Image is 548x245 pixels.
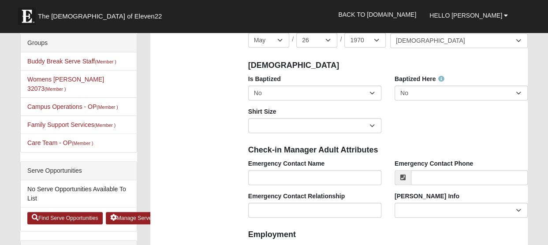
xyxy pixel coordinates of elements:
h4: [DEMOGRAPHIC_DATA] [248,61,528,71]
a: Campus Operations - OP(Member ) [27,103,118,110]
span: / [340,35,342,45]
a: Care Team - OP(Member ) [27,139,93,146]
label: Emergency Contact Name [248,159,325,168]
small: (Member ) [45,86,66,92]
a: Family Support Services(Member ) [27,121,116,128]
label: Shirt Size [248,107,276,116]
label: Baptized Here [395,74,444,83]
h4: Employment [248,230,528,240]
small: (Member ) [72,141,93,146]
a: Womens [PERSON_NAME] 32073(Member ) [27,76,104,92]
a: The [DEMOGRAPHIC_DATA] of Eleven22 [14,3,190,25]
small: (Member ) [95,59,116,64]
small: (Member ) [94,122,116,128]
label: [PERSON_NAME] Info [395,192,459,200]
a: Buddy Break Serve Staff(Member ) [27,58,116,65]
div: Serve Opportunities [21,162,137,180]
div: Groups [21,34,137,52]
label: Is Baptized [248,74,281,83]
span: The [DEMOGRAPHIC_DATA] of Eleven22 [38,12,162,21]
h4: Check-in Manager Adult Attributes [248,145,528,155]
span: / [292,35,294,45]
label: Emergency Contact Relationship [248,192,345,200]
span: Hello [PERSON_NAME] [429,12,502,19]
a: Find Serve Opportunities [27,212,103,224]
li: No Serve Opportunities Available To List [21,180,137,208]
small: (Member ) [97,104,118,110]
a: Hello [PERSON_NAME] [423,4,514,26]
a: Manage Serve Opportunities [106,212,190,224]
img: Eleven22 logo [18,7,36,25]
label: Emergency Contact Phone [395,159,473,168]
a: Back to [DOMAIN_NAME] [332,4,423,26]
